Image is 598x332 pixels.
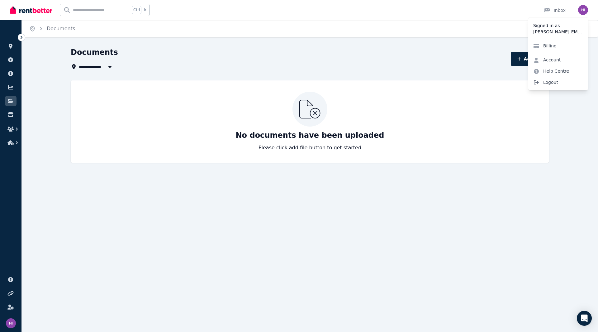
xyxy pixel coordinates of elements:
a: Account [528,54,566,65]
button: Add file [511,52,549,66]
img: nirav.v.barot@gmail.com [578,5,588,15]
span: k [144,7,146,12]
div: Inbox [544,7,566,13]
img: nirav.v.barot@gmail.com [6,318,16,328]
nav: Breadcrumb [22,20,83,37]
p: [PERSON_NAME][EMAIL_ADDRESS][PERSON_NAME][DOMAIN_NAME] [533,29,583,35]
span: Ctrl [132,6,141,14]
img: RentBetter [10,5,52,15]
h1: Documents [71,47,118,57]
a: Billing [528,40,562,51]
a: Documents [47,26,75,31]
div: Open Intercom Messenger [577,311,592,326]
a: Help Centre [528,65,574,77]
p: Signed in as [533,22,583,29]
p: Please click add file button to get started [259,144,361,152]
span: Logout [528,77,588,88]
p: No documents have been uploaded [236,130,384,140]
